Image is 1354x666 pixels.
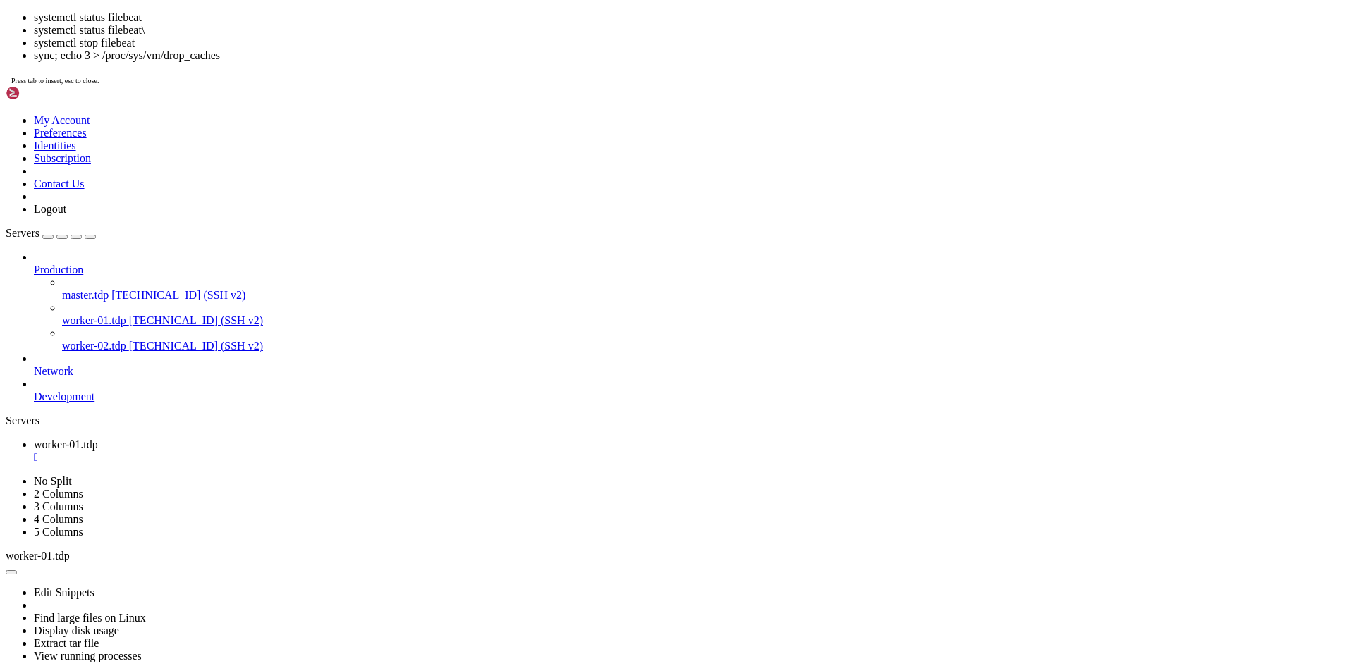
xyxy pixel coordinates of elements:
div: Servers [6,414,1348,427]
a: No Split [34,475,72,487]
a: Production [34,264,1348,276]
li: systemctl status filebeat [34,11,1348,24]
a: Find large files on Linux [34,612,146,624]
a: View running processes [34,650,142,662]
span: worker-01.tdp [6,550,70,562]
a: Development [34,390,1348,403]
x-row: [devadmin@worker-01 ~]$ vi /data/setup/filebeat-9.1.0-linux-x86_64/filebeat.yml [6,18,1171,30]
a: Display disk usage [34,624,119,636]
a: 2 Columns [34,488,83,500]
li: Production [34,251,1348,352]
a: 5 Columns [34,526,83,538]
li: sync; echo 3 > /proc/sys/vm/drop_caches [34,49,1348,62]
span: Production [34,264,83,276]
li: Development [34,378,1348,403]
li: worker-01.tdp [TECHNICAL_ID] (SSH v2) [62,302,1348,327]
a: My Account [34,114,90,126]
x-row: [devadmin@worker-01 ~]$ sys [6,54,1171,66]
a: Extract tar file [34,637,99,649]
a: master.tdp [TECHNICAL_ID] (SSH v2) [62,289,1348,302]
a: 3 Columns [34,500,83,512]
li: systemctl stop filebeat [34,37,1348,49]
x-row: [devadmin@worker-01 ~]$ vi /data/setup/filebeat-9.1.0-linux-x86_64/filebeat.yml [6,30,1171,42]
a: 4 Columns [34,513,83,525]
span: Servers [6,227,39,239]
a: Logout [34,203,66,215]
span: master.tdp [62,289,109,301]
span: [TECHNICAL_ID] (SSH v2) [111,289,245,301]
span: [TECHNICAL_ID] (SSH v2) [129,340,263,352]
span: Press tab to insert, esc to close. [11,77,99,85]
a: Identities [34,140,76,152]
a: worker-02.tdp [TECHNICAL_ID] (SSH v2) [62,340,1348,352]
a: worker-01.tdp [34,438,1348,464]
li: master.tdp [TECHNICAL_ID] (SSH v2) [62,276,1348,302]
a: Preferences [34,127,87,139]
li: Network [34,352,1348,378]
div: (27, 4) [166,54,172,66]
span: worker-02.tdp [62,340,126,352]
a: Subscription [34,152,91,164]
span: [TECHNICAL_ID] (SSH v2) [129,314,263,326]
x-row: [devadmin@worker-01 ~]$ sudo systemctl start filebeat [6,42,1171,54]
a: Servers [6,227,96,239]
a: worker-01.tdp [TECHNICAL_ID] (SSH v2) [62,314,1348,327]
a: Edit Snippets [34,586,94,598]
a: Network [34,365,1348,378]
span: worker-01.tdp [62,314,126,326]
img: Shellngn [6,86,87,100]
span: Development [34,390,94,402]
a:  [34,451,1348,464]
a: Contact Us [34,178,85,190]
x-row: Last login: [DATE] from [DOMAIN_NAME] [6,6,1171,18]
span: worker-01.tdp [34,438,98,450]
span: Network [34,365,73,377]
li: worker-02.tdp [TECHNICAL_ID] (SSH v2) [62,327,1348,352]
li: systemctl status filebeat\ [34,24,1348,37]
